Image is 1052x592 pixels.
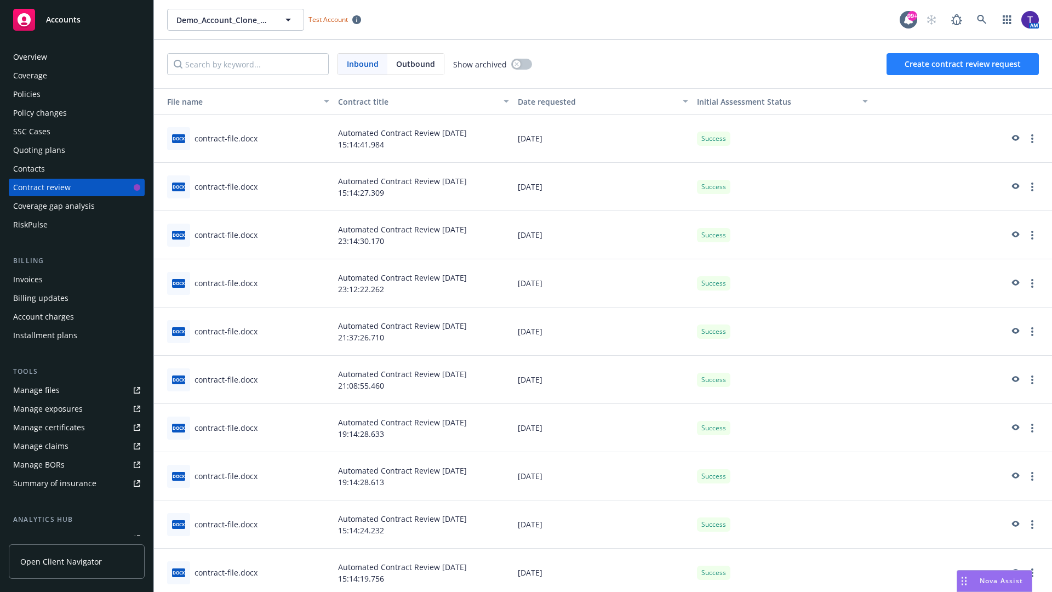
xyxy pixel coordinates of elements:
[1021,11,1039,29] img: photo
[334,115,513,163] div: Automated Contract Review [DATE] 15:14:41.984
[701,230,726,240] span: Success
[9,366,145,377] div: Tools
[1008,132,1021,145] a: preview
[195,277,258,289] div: contract-file.docx
[513,452,693,500] div: [DATE]
[172,183,185,191] span: docx
[13,419,85,436] div: Manage certificates
[1026,518,1039,531] a: more
[195,181,258,192] div: contract-file.docx
[9,179,145,196] a: Contract review
[453,59,507,70] span: Show archived
[9,308,145,326] a: Account charges
[13,475,96,492] div: Summary of insurance
[701,423,726,433] span: Success
[701,375,726,385] span: Success
[946,9,968,31] a: Report a Bug
[334,500,513,549] div: Automated Contract Review [DATE] 15:14:24.232
[887,53,1039,75] button: Create contract review request
[9,48,145,66] a: Overview
[1026,180,1039,193] a: more
[172,231,185,239] span: docx
[1026,373,1039,386] a: more
[334,211,513,259] div: Automated Contract Review [DATE] 23:14:30.170
[172,134,185,143] span: docx
[334,452,513,500] div: Automated Contract Review [DATE] 19:14:28.613
[697,96,791,107] span: Initial Assessment Status
[9,86,145,103] a: Policies
[1008,180,1021,193] a: preview
[9,271,145,288] a: Invoices
[172,520,185,528] span: docx
[9,475,145,492] a: Summary of insurance
[1008,566,1021,579] a: preview
[334,88,513,115] button: Contract title
[176,14,271,26] span: Demo_Account_Clone_QA_CR_Tests_Client
[9,197,145,215] a: Coverage gap analysis
[513,259,693,308] div: [DATE]
[701,520,726,530] span: Success
[980,576,1023,585] span: Nova Assist
[9,4,145,35] a: Accounts
[996,9,1018,31] a: Switch app
[9,67,145,84] a: Coverage
[1008,373,1021,386] a: preview
[195,326,258,337] div: contract-file.docx
[13,271,43,288] div: Invoices
[195,567,258,578] div: contract-file.docx
[172,472,185,480] span: docx
[195,422,258,434] div: contract-file.docx
[195,229,258,241] div: contract-file.docx
[172,279,185,287] span: docx
[1008,277,1021,290] a: preview
[1026,422,1039,435] a: more
[172,375,185,384] span: docx
[905,59,1021,69] span: Create contract review request
[971,9,993,31] a: Search
[195,470,258,482] div: contract-file.docx
[13,308,74,326] div: Account charges
[9,437,145,455] a: Manage claims
[701,278,726,288] span: Success
[13,382,60,399] div: Manage files
[334,259,513,308] div: Automated Contract Review [DATE] 23:12:22.262
[338,54,387,75] span: Inbound
[513,500,693,549] div: [DATE]
[1008,325,1021,338] a: preview
[513,356,693,404] div: [DATE]
[513,88,693,115] button: Date requested
[167,9,304,31] button: Demo_Account_Clone_QA_CR_Tests_Client
[172,568,185,577] span: docx
[513,115,693,163] div: [DATE]
[13,327,77,344] div: Installment plans
[1026,132,1039,145] a: more
[13,197,95,215] div: Coverage gap analysis
[334,308,513,356] div: Automated Contract Review [DATE] 21:37:26.710
[347,58,379,70] span: Inbound
[9,327,145,344] a: Installment plans
[1008,470,1021,483] a: preview
[308,15,348,24] span: Test Account
[158,96,317,107] div: Toggle SortBy
[13,289,68,307] div: Billing updates
[9,216,145,234] a: RiskPulse
[9,255,145,266] div: Billing
[701,134,726,144] span: Success
[20,556,102,567] span: Open Client Navigator
[9,141,145,159] a: Quoting plans
[172,424,185,432] span: docx
[921,9,942,31] a: Start snowing
[13,48,47,66] div: Overview
[13,86,41,103] div: Policies
[701,568,726,578] span: Success
[167,53,329,75] input: Search by keyword...
[9,456,145,474] a: Manage BORs
[1026,229,1039,242] a: more
[13,437,68,455] div: Manage claims
[13,123,50,140] div: SSC Cases
[513,404,693,452] div: [DATE]
[13,400,83,418] div: Manage exposures
[701,471,726,481] span: Success
[387,54,444,75] span: Outbound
